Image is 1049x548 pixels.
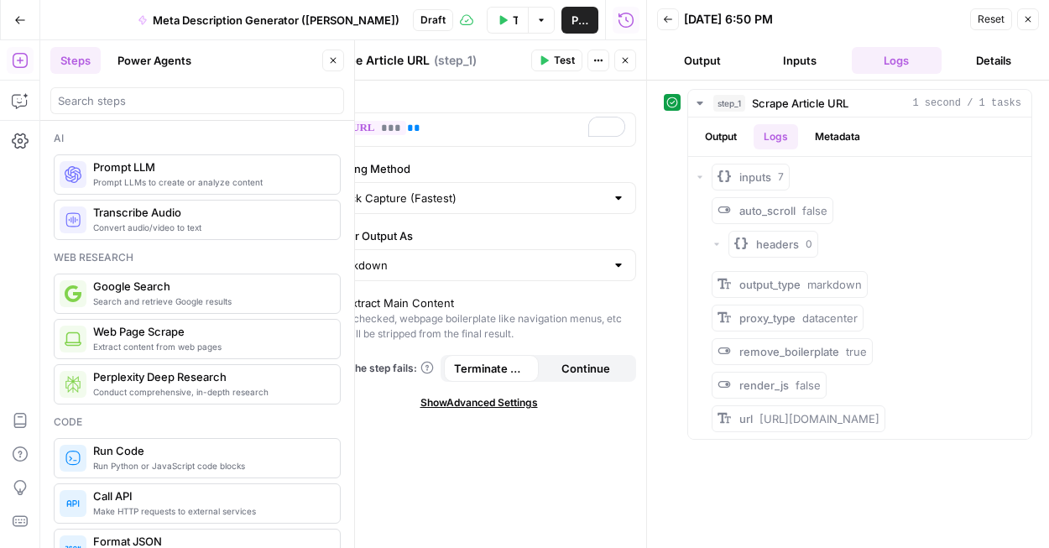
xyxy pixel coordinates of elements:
button: inputs7 [712,164,790,190]
span: Show Advanced Settings [420,395,538,410]
span: Scrape Article URL [752,95,848,112]
span: Web Page Scrape [93,323,326,340]
div: Web research [54,250,341,265]
span: proxy_type [739,311,796,325]
button: 1 second / 1 tasks [688,90,1031,117]
button: Power Agents [107,47,201,74]
label: Render Output As [321,227,636,244]
span: Prompt LLMs to create or analyze content [93,175,326,189]
button: Test Workflow [487,7,528,34]
label: URL [321,91,636,107]
span: 0 [806,237,812,252]
span: url [739,412,753,425]
button: Output [695,124,747,149]
span: Publish [571,12,588,29]
input: Search steps [58,92,337,109]
span: Draft [420,13,446,28]
span: remove_boilerplate [739,345,839,358]
button: Inputs [754,47,845,74]
label: Scraping Method [321,160,636,177]
button: Metadata [805,124,870,149]
input: Markdown [332,257,605,274]
span: Terminate Workflow [454,360,529,377]
button: headers0 [728,231,818,258]
button: Continue [539,355,634,382]
span: Meta Description Generator ([PERSON_NAME]) [153,12,399,29]
span: Continue [561,360,610,377]
span: render_js [739,378,789,392]
span: Google Search [93,278,326,295]
button: Meta Description Generator ([PERSON_NAME]) [128,7,410,34]
span: false [802,204,827,217]
span: Test [554,53,575,68]
span: ( step_1 ) [434,52,477,69]
span: output_type [739,278,801,291]
span: Test Workflow [513,12,518,29]
span: step_1 [713,95,745,112]
span: Run Python or JavaScript code blocks [93,459,326,472]
button: Logs [754,124,798,149]
span: inputs [739,169,771,185]
span: Transcribe Audio [93,204,326,221]
span: Prompt LLM [93,159,326,175]
span: datacenter [802,311,858,325]
input: Quick Capture (Fastest) [332,190,605,206]
span: true [846,345,867,358]
span: Search and retrieve Google results [93,295,326,308]
div: Extract Main Content [345,295,454,311]
textarea: Scrape Article URL [322,52,430,69]
button: Reset [970,8,1012,30]
span: Perplexity Deep Research [93,368,326,385]
div: Ai [54,131,341,146]
div: If checked, webpage boilerplate like navigation menus, etc will be stripped from the final result. [345,311,629,342]
span: false [796,378,821,392]
span: Extract content from web pages [93,340,326,353]
a: When the step fails: [321,361,434,376]
span: 1 second / 1 tasks [912,96,1021,111]
button: Steps [50,47,101,74]
span: Make HTTP requests to external services [93,504,326,518]
button: Test [531,50,582,71]
span: headers [756,236,799,253]
span: Reset [978,12,1005,27]
button: Output [657,47,748,74]
span: Call API [93,488,326,504]
span: 7 [778,170,784,185]
button: Logs [852,47,942,74]
span: Convert audio/video to text [93,221,326,234]
div: Code [54,415,341,430]
button: Publish [561,7,598,34]
div: To enrich screen reader interactions, please activate Accessibility in Grammarly extension settings [322,113,635,146]
div: 1 second / 1 tasks [688,117,1031,439]
span: [URL][DOMAIN_NAME] [759,412,879,425]
span: Conduct comprehensive, in-depth research [93,385,326,399]
span: Run Code [93,442,326,459]
span: markdown [807,278,862,291]
button: Details [948,47,1039,74]
span: auto_scroll [739,204,796,217]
